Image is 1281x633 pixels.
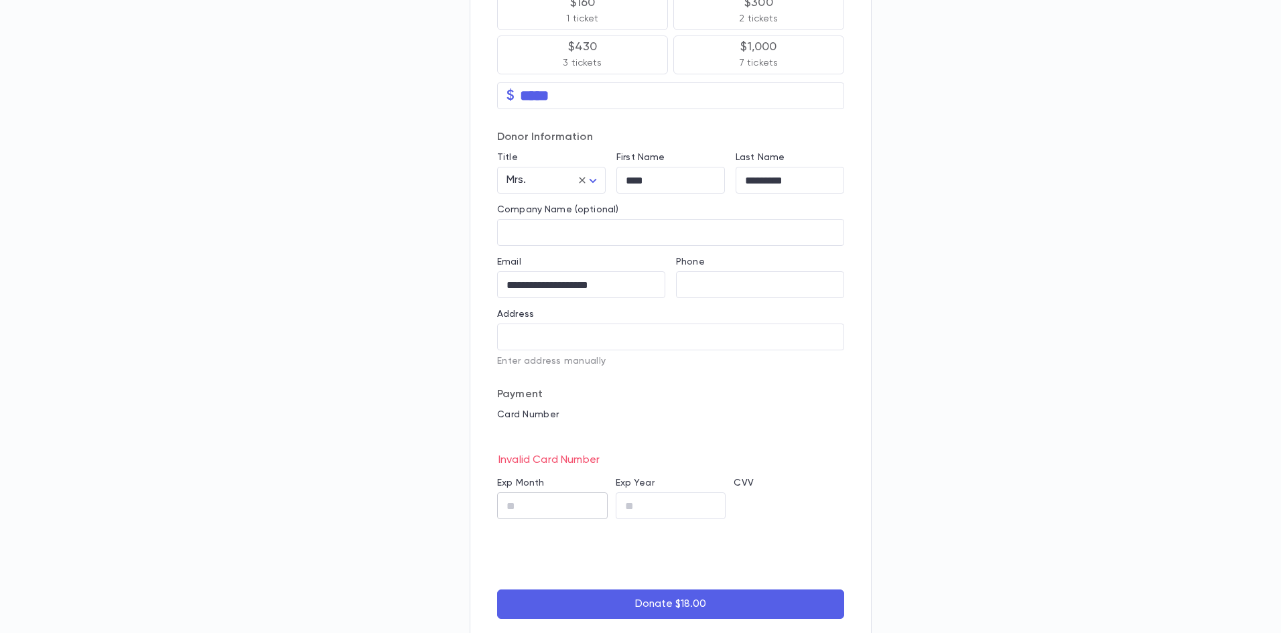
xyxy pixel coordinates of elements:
[497,409,844,420] p: Card Number
[497,152,518,163] label: Title
[563,56,602,70] p: 3 tickets
[497,36,668,74] button: $4303 tickets
[497,589,844,619] button: Donate $18.00
[497,309,534,320] label: Address
[734,492,844,519] iframe: cvv
[497,167,606,194] div: Mrs.
[497,131,844,144] p: Donor Information
[507,175,527,186] span: Mrs.
[568,40,598,54] p: $430
[497,257,521,267] label: Email
[497,451,844,467] p: Invalid Card Number
[616,478,655,488] label: Exp Year
[566,12,598,25] p: 1 ticket
[497,204,618,215] label: Company Name (optional)
[734,478,844,488] p: CVV
[497,478,544,488] label: Exp Month
[676,257,705,267] label: Phone
[740,40,777,54] p: $1,000
[507,89,515,102] p: $
[673,36,844,74] button: $1,0007 tickets
[739,12,778,25] p: 2 tickets
[497,388,844,401] p: Payment
[736,152,785,163] label: Last Name
[740,56,778,70] p: 7 tickets
[497,356,844,366] p: Enter address manually
[497,424,844,451] iframe: card
[616,152,665,163] label: First Name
